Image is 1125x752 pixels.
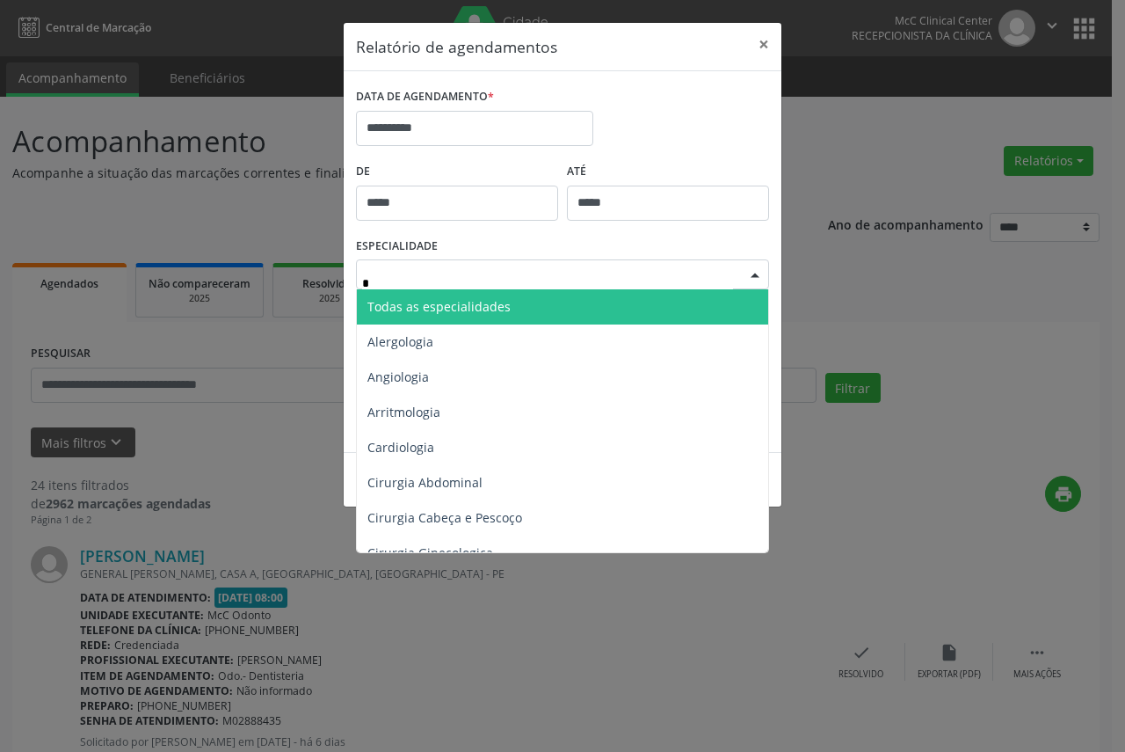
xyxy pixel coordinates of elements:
span: Cardiologia [367,439,434,456]
span: Todas as especialidades [367,298,511,315]
label: ATÉ [567,158,769,186]
span: Cirurgia Ginecologica [367,544,493,561]
label: ESPECIALIDADE [356,233,438,260]
span: Cirurgia Cabeça e Pescoço [367,509,522,526]
h5: Relatório de agendamentos [356,35,557,58]
span: Angiologia [367,369,429,385]
span: Cirurgia Abdominal [367,474,483,491]
span: Alergologia [367,333,433,350]
label: DATA DE AGENDAMENTO [356,84,494,111]
label: De [356,158,558,186]
button: Close [746,23,781,66]
span: Arritmologia [367,404,440,420]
